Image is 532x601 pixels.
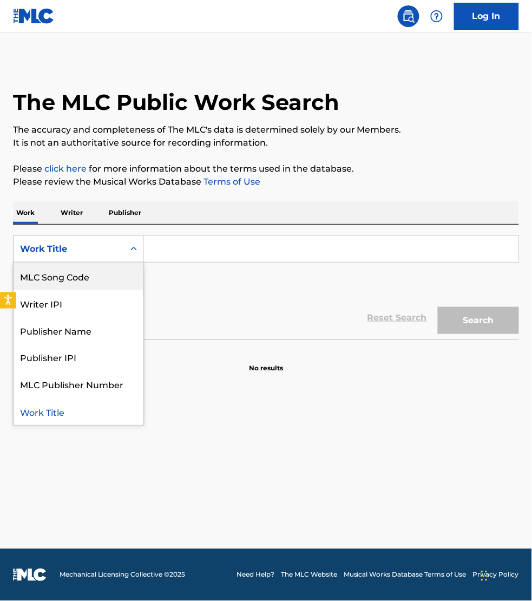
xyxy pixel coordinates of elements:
[402,10,415,23] img: search
[14,371,143,398] div: MLC Publisher Number
[14,263,143,290] div: MLC Song Code
[13,136,519,149] p: It is not an authoritative source for recording information.
[398,5,419,27] a: Public Search
[13,89,339,116] h1: The MLC Public Work Search
[13,162,519,175] p: Please for more information about the terms used in the database.
[14,317,143,344] div: Publisher Name
[344,570,467,580] a: Musical Works Database Terms of Use
[60,570,185,580] span: Mechanical Licensing Collective © 2025
[201,177,260,187] a: Terms of Use
[13,123,519,136] p: The accuracy and completeness of The MLC's data is determined solely by our Members.
[13,201,38,224] p: Work
[481,560,488,592] div: Drag
[478,549,532,601] iframe: Chat Widget
[14,290,143,317] div: Writer IPI
[281,570,337,580] a: The MLC Website
[14,344,143,371] div: Publisher IPI
[473,570,519,580] a: Privacy Policy
[454,3,519,30] a: Log In
[13,8,55,24] img: MLC Logo
[106,201,145,224] p: Publisher
[237,570,274,580] a: Need Help?
[426,5,448,27] div: Help
[249,351,283,374] p: No results
[14,398,143,425] div: Work Title
[13,569,47,582] img: logo
[20,243,117,256] div: Work Title
[13,175,519,188] p: Please review the Musical Works Database
[44,164,87,174] a: click here
[13,236,519,339] form: Search Form
[430,10,443,23] img: help
[57,201,86,224] p: Writer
